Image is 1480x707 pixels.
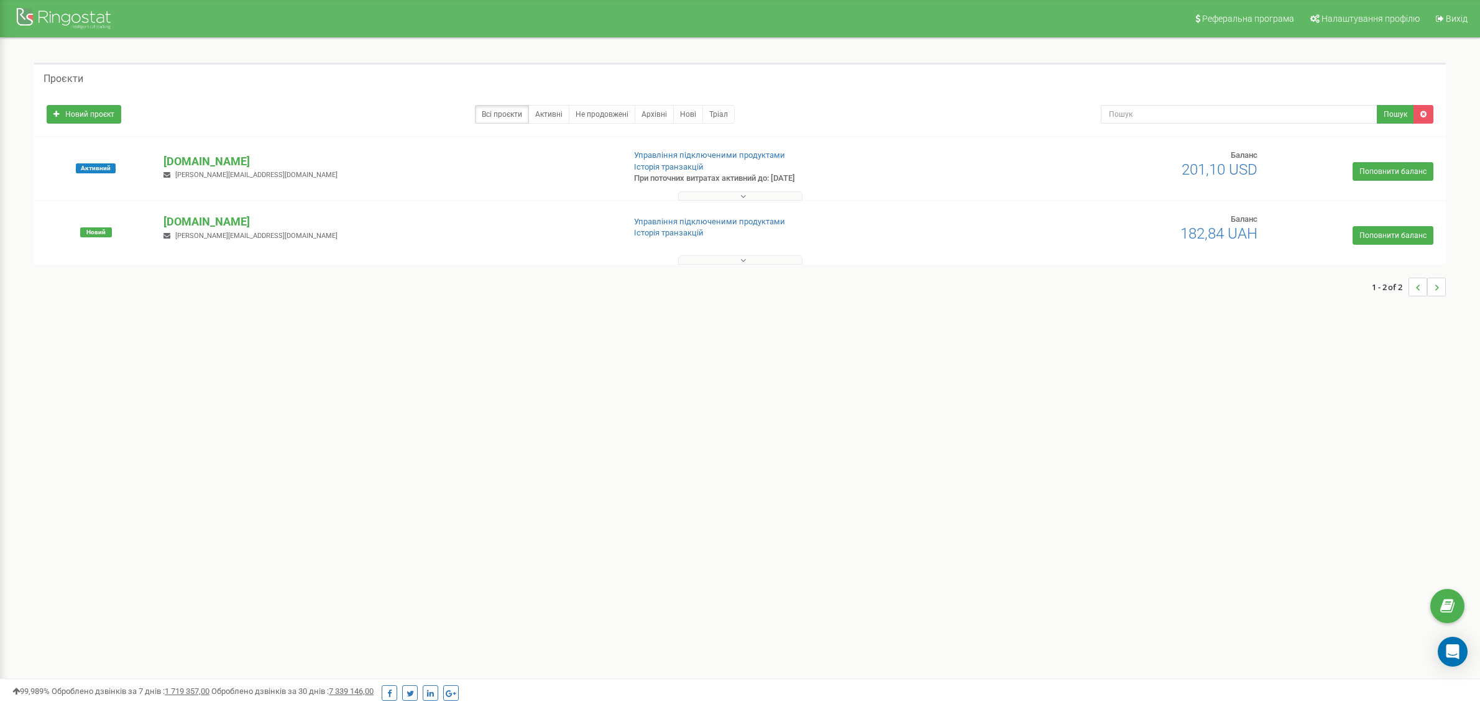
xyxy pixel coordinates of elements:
div: Open Intercom Messenger [1438,637,1468,667]
span: Реферальна програма [1202,14,1294,24]
a: Активні [528,105,569,124]
a: Історія транзакцій [634,228,704,237]
a: Тріал [702,105,735,124]
span: 1 - 2 of 2 [1372,278,1409,296]
span: Новий [80,227,112,237]
a: Поповнити баланс [1353,226,1433,245]
span: Налаштування профілю [1321,14,1420,24]
a: Управління підключеними продуктами [634,150,785,160]
span: Баланс [1231,214,1257,224]
button: Пошук [1377,105,1414,124]
span: [PERSON_NAME][EMAIL_ADDRESS][DOMAIN_NAME] [175,232,338,240]
span: 99,989% [12,686,50,696]
span: Активний [76,163,116,173]
a: Архівні [635,105,674,124]
p: [DOMAIN_NAME] [163,214,614,230]
span: 182,84 UAH [1180,225,1257,242]
span: Баланс [1231,150,1257,160]
u: 7 339 146,00 [329,686,374,696]
span: Оброблено дзвінків за 7 днів : [52,686,209,696]
span: Вихід [1446,14,1468,24]
p: [DOMAIN_NAME] [163,153,614,170]
a: Нові [673,105,703,124]
input: Пошук [1101,105,1377,124]
h5: Проєкти [44,73,83,84]
a: Не продовжені [569,105,635,124]
a: Всі проєкти [475,105,529,124]
u: 1 719 357,00 [165,686,209,696]
a: Поповнити баланс [1353,162,1433,181]
p: При поточних витратах активний до: [DATE] [634,173,967,185]
span: Оброблено дзвінків за 30 днів : [211,686,374,696]
span: 201,10 USD [1182,161,1257,178]
nav: ... [1372,265,1446,309]
a: Управління підключеними продуктами [634,217,785,226]
span: [PERSON_NAME][EMAIL_ADDRESS][DOMAIN_NAME] [175,171,338,179]
a: Новий проєкт [47,105,121,124]
a: Історія транзакцій [634,162,704,171]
